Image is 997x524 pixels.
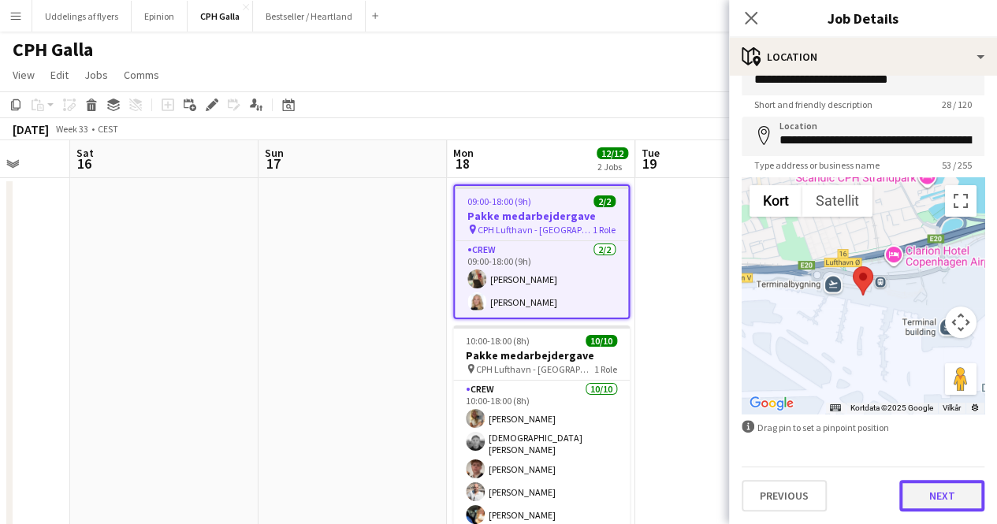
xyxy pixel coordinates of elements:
span: 09:00-18:00 (9h) [467,195,531,207]
span: 18 [451,154,474,173]
div: CEST [98,123,118,135]
button: Tastaturgenveje [830,403,841,414]
app-card-role: Crew2/209:00-18:00 (9h)[PERSON_NAME][PERSON_NAME] [455,241,628,318]
button: Epinion [132,1,188,32]
span: CPH Lufthavn - [GEOGRAPHIC_DATA] [478,224,593,236]
span: 1 Role [593,224,616,236]
h3: Job Details [729,8,997,28]
button: Vis vejkort [750,185,802,217]
span: Week 33 [52,123,91,135]
span: 53 / 255 [929,159,984,171]
span: 12/12 [597,147,628,159]
a: Rapporter fejl i vejkortet eller billederne til Google [970,403,980,412]
span: 10/10 [586,335,617,347]
span: 19 [639,154,660,173]
h1: CPH Galla [13,38,93,61]
span: 2/2 [593,195,616,207]
span: Mon [453,146,474,160]
div: [DATE] [13,121,49,137]
span: Sat [76,146,94,160]
span: 28 / 120 [929,98,984,110]
button: Next [899,480,984,511]
a: Edit [44,65,75,85]
span: Short and friendly description [742,98,885,110]
button: Previous [742,480,827,511]
span: 17 [262,154,284,173]
span: CPH Lufthavn - [GEOGRAPHIC_DATA] [476,363,594,375]
button: Træk Pegman hen på kortet for at åbne Street View [945,363,977,395]
span: 1 Role [594,363,617,375]
a: Jobs [78,65,114,85]
h3: Pakke medarbejdergave [453,348,630,362]
a: Vilkår [943,403,961,412]
app-job-card: 09:00-18:00 (9h)2/2Pakke medarbejdergave CPH Lufthavn - [GEOGRAPHIC_DATA]1 RoleCrew2/209:00-18:00... [453,184,630,319]
h3: Pakke medarbejdergave [455,209,628,223]
span: Jobs [84,68,108,82]
div: Drag pin to set a pinpoint position [742,420,984,435]
span: Comms [124,68,159,82]
a: Comms [117,65,166,85]
span: Tue [642,146,660,160]
span: 10:00-18:00 (8h) [466,335,530,347]
button: Styringselement til kortkamera [945,307,977,338]
a: View [6,65,41,85]
button: Slå fuld skærm til/fra [945,185,977,217]
button: CPH Galla [188,1,253,32]
div: 2 Jobs [597,161,627,173]
span: View [13,68,35,82]
button: Bestseller / Heartland [253,1,366,32]
span: Type address or business name [742,159,892,171]
button: Uddelings af flyers [32,1,132,32]
button: Vis satellitbilleder [802,185,872,217]
span: Edit [50,68,69,82]
span: 16 [74,154,94,173]
img: Google [746,393,798,414]
span: Sun [265,146,284,160]
div: Location [729,38,997,76]
span: Kortdata ©2025 Google [850,403,933,412]
a: Åbn dette området i Google Maps (åbner i et nyt vindue) [746,393,798,414]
